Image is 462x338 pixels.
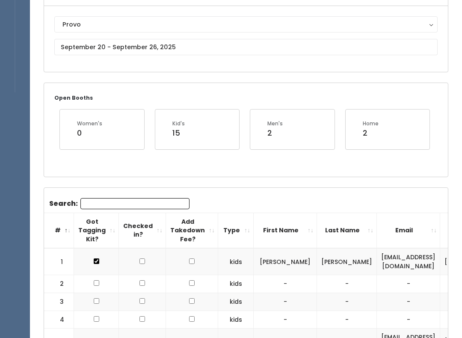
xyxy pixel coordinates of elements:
[172,120,185,127] div: Kid's
[317,213,377,248] th: Last Name: activate to sort column ascending
[74,213,119,248] th: Got Tagging Kit?: activate to sort column ascending
[363,120,379,127] div: Home
[377,213,440,248] th: Email: activate to sort column ascending
[267,127,283,139] div: 2
[254,293,317,311] td: -
[317,275,377,293] td: -
[80,198,190,209] input: Search:
[44,213,74,248] th: #: activate to sort column descending
[54,39,438,55] input: September 20 - September 26, 2025
[254,248,317,275] td: [PERSON_NAME]
[377,248,440,275] td: [EMAIL_ADDRESS][DOMAIN_NAME]
[363,127,379,139] div: 2
[77,127,102,139] div: 0
[44,311,74,329] td: 4
[218,213,254,248] th: Type: activate to sort column ascending
[218,248,254,275] td: kids
[218,311,254,329] td: kids
[218,275,254,293] td: kids
[254,311,317,329] td: -
[54,94,93,101] small: Open Booths
[377,311,440,329] td: -
[44,248,74,275] td: 1
[44,293,74,311] td: 3
[166,213,218,248] th: Add Takedown Fee?: activate to sort column ascending
[317,293,377,311] td: -
[54,16,438,33] button: Provo
[77,120,102,127] div: Women's
[317,311,377,329] td: -
[267,120,283,127] div: Men's
[49,198,190,209] label: Search:
[377,293,440,311] td: -
[44,275,74,293] td: 2
[218,293,254,311] td: kids
[317,248,377,275] td: [PERSON_NAME]
[254,213,317,248] th: First Name: activate to sort column ascending
[254,275,317,293] td: -
[172,127,185,139] div: 15
[377,275,440,293] td: -
[62,20,429,29] div: Provo
[119,213,166,248] th: Checked in?: activate to sort column ascending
